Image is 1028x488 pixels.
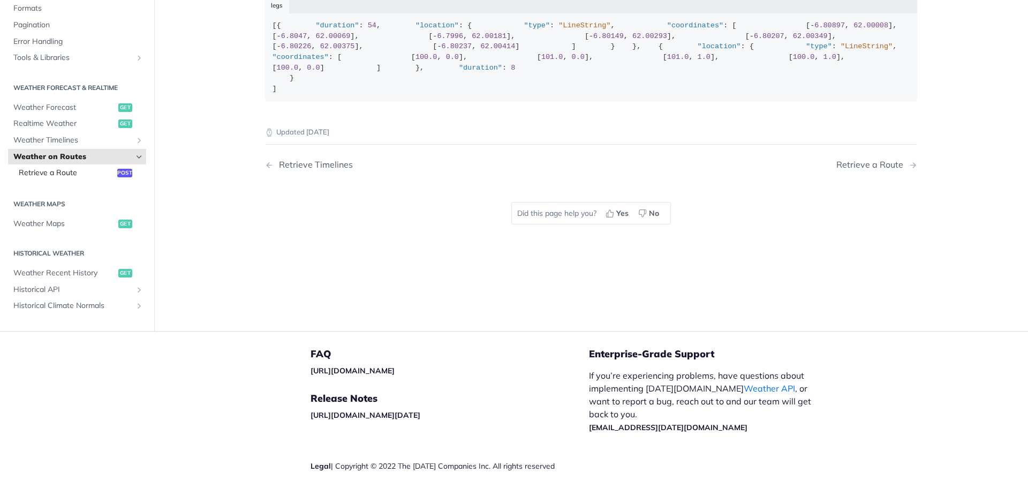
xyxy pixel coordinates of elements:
span: 100.0 [415,53,437,61]
span: 6.8047 [281,32,307,40]
h5: Release Notes [311,392,589,405]
a: Next Page: Retrieve a Route [836,160,917,170]
span: Yes [616,208,629,219]
p: If you’re experiencing problems, have questions about implementing [DATE][DOMAIN_NAME] , or want ... [589,369,822,433]
a: Historical Climate NormalsShow subpages for Historical Climate Normals [8,298,146,314]
span: 1.0 [823,53,836,61]
span: get [118,220,132,228]
span: 8 [511,64,515,72]
div: Did this page help you? [511,202,671,224]
a: Legal [311,461,331,471]
button: Show subpages for Weather Timelines [135,136,143,145]
span: 62.00349 [793,32,828,40]
span: Pagination [13,20,143,31]
span: 6.80226 [281,42,312,50]
a: Previous Page: Retrieve Timelines [265,160,545,170]
span: 6.80149 [593,32,624,40]
span: "location" [698,42,741,50]
button: Show subpages for Historical Climate Normals [135,302,143,310]
span: "duration" [316,21,359,29]
h2: [DATE][DOMAIN_NAME] API [8,331,146,341]
span: 6.7996 [437,32,463,40]
span: Historical API [13,284,132,295]
nav: Pagination Controls [265,149,917,181]
span: post [117,169,132,177]
span: 62.00293 [632,32,667,40]
span: 0.0 [572,53,585,61]
a: Weather TimelinesShow subpages for Weather Timelines [8,132,146,148]
button: Yes [602,205,634,221]
span: "location" [415,21,459,29]
span: No [649,208,659,219]
h5: FAQ [311,348,589,361]
span: Retrieve a Route [19,168,115,178]
span: 101.0 [667,53,689,61]
a: Weather Forecastget [8,100,146,116]
a: [EMAIL_ADDRESS][DATE][DOMAIN_NAME] [589,423,747,432]
span: Historical Climate Normals [13,301,132,311]
a: Weather Mapsget [8,216,146,232]
span: Weather Forecast [13,102,116,113]
a: Error Handling [8,34,146,50]
span: 0.0 [307,64,320,72]
span: Weather Recent History [13,268,116,279]
h2: Weather Maps [8,199,146,209]
div: [{ : , : { : , : [ [ , ], [ , ], [ , ], [ , ], [ , ], [ , ], [ , ] ] } }, { : { : , : [ [ , ], [ ... [273,20,910,94]
span: - [750,32,754,40]
span: 54 [368,21,376,29]
span: Realtime Weather [13,118,116,129]
a: Formats [8,1,146,17]
span: 6.80207 [754,32,784,40]
a: Weather API [744,383,795,394]
span: - [277,32,281,40]
span: Tools & Libraries [13,52,132,63]
span: "LineString" [841,42,893,50]
span: get [118,103,132,112]
span: Formats [13,3,143,14]
a: Historical APIShow subpages for Historical API [8,282,146,298]
h2: Weather Forecast & realtime [8,83,146,93]
div: Retrieve Timelines [274,160,353,170]
a: Weather on RoutesHide subpages for Weather on Routes [8,149,146,165]
a: Pagination [8,17,146,33]
span: get [118,119,132,128]
span: "coordinates" [273,53,329,61]
div: | Copyright © 2022 The [DATE] Companies Inc. All rights reserved [311,461,589,471]
span: 101.0 [541,53,563,61]
span: - [437,42,441,50]
span: 62.00181 [472,32,507,40]
span: "LineString" [558,21,610,29]
span: 6.80237 [442,42,472,50]
span: 1.0 [698,53,710,61]
a: Realtime Weatherget [8,116,146,132]
span: - [433,32,437,40]
button: Hide subpages for Weather on Routes [135,153,143,161]
h2: Historical Weather [8,249,146,258]
span: 0.0 [446,53,459,61]
span: 62.00414 [480,42,515,50]
p: Updated [DATE] [265,127,917,138]
a: Retrieve a Routepost [13,165,146,181]
span: 100.0 [793,53,815,61]
button: No [634,205,665,221]
a: [URL][DOMAIN_NAME][DATE] [311,410,420,420]
button: Show subpages for Historical API [135,286,143,294]
span: - [589,32,593,40]
span: 6.80897 [814,21,845,29]
span: Error Handling [13,36,143,47]
a: [URL][DOMAIN_NAME] [311,366,395,376]
span: "type" [806,42,832,50]
span: 62.00069 [316,32,351,40]
span: "type" [524,21,550,29]
span: get [118,269,132,277]
span: "coordinates" [667,21,723,29]
span: 62.00008 [853,21,888,29]
span: - [810,21,814,29]
div: Retrieve a Route [836,160,909,170]
span: Weather on Routes [13,152,132,162]
a: Weather Recent Historyget [8,265,146,281]
span: "duration" [459,64,502,72]
h5: Enterprise-Grade Support [589,348,840,361]
span: Weather Maps [13,219,116,229]
span: Weather Timelines [13,135,132,146]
